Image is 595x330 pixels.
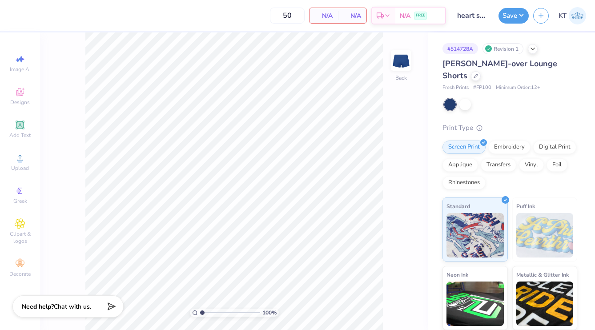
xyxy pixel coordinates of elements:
span: Neon Ink [446,270,468,279]
span: FREE [416,12,425,19]
span: Clipart & logos [4,230,36,245]
strong: Need help? [22,302,54,311]
span: Upload [11,165,29,172]
input: – – [270,8,305,24]
div: Screen Print [442,141,486,154]
img: Neon Ink [446,282,504,326]
span: Standard [446,201,470,211]
span: Designs [10,99,30,106]
span: Chat with us. [54,302,91,311]
span: Decorate [9,270,31,278]
img: Back [392,52,410,69]
div: Vinyl [519,158,544,172]
span: 100 % [262,309,277,317]
img: Metallic & Glitter Ink [516,282,574,326]
span: Metallic & Glitter Ink [516,270,569,279]
div: Revision 1 [482,43,523,54]
div: Digital Print [533,141,576,154]
div: Rhinestones [442,176,486,189]
span: Add Text [9,132,31,139]
span: Minimum Order: 12 + [496,84,540,92]
span: Image AI [10,66,31,73]
span: KT [559,11,567,21]
span: [PERSON_NAME]-over Lounge Shorts [442,58,557,81]
span: # FP100 [473,84,491,92]
div: Foil [547,158,567,172]
span: N/A [400,11,410,20]
div: Back [395,74,407,82]
div: # 514728A [442,43,478,54]
div: Transfers [481,158,516,172]
div: Print Type [442,123,577,133]
span: Puff Ink [516,201,535,211]
input: Untitled Design [450,7,494,24]
span: Greek [13,197,27,205]
span: N/A [343,11,361,20]
span: Fresh Prints [442,84,469,92]
img: Kaya Tong [569,7,586,24]
span: N/A [315,11,333,20]
div: Embroidery [488,141,531,154]
img: Puff Ink [516,213,574,258]
button: Save [499,8,529,24]
div: Applique [442,158,478,172]
a: KT [559,7,586,24]
img: Standard [446,213,504,258]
